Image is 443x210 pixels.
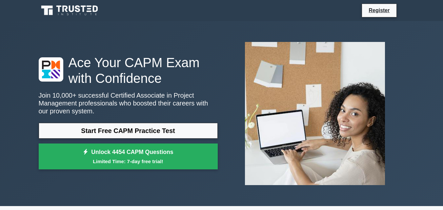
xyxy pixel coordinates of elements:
[47,158,210,165] small: Limited Time: 7-day free trial!
[39,55,218,86] h1: Ace Your CAPM Exam with Confidence
[365,6,393,14] a: Register
[39,123,218,139] a: Start Free CAPM Practice Test
[39,143,218,170] a: Unlock 4454 CAPM QuestionsLimited Time: 7-day free trial!
[39,91,218,115] p: Join 10,000+ successful Certified Associate in Project Management professionals who boosted their...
